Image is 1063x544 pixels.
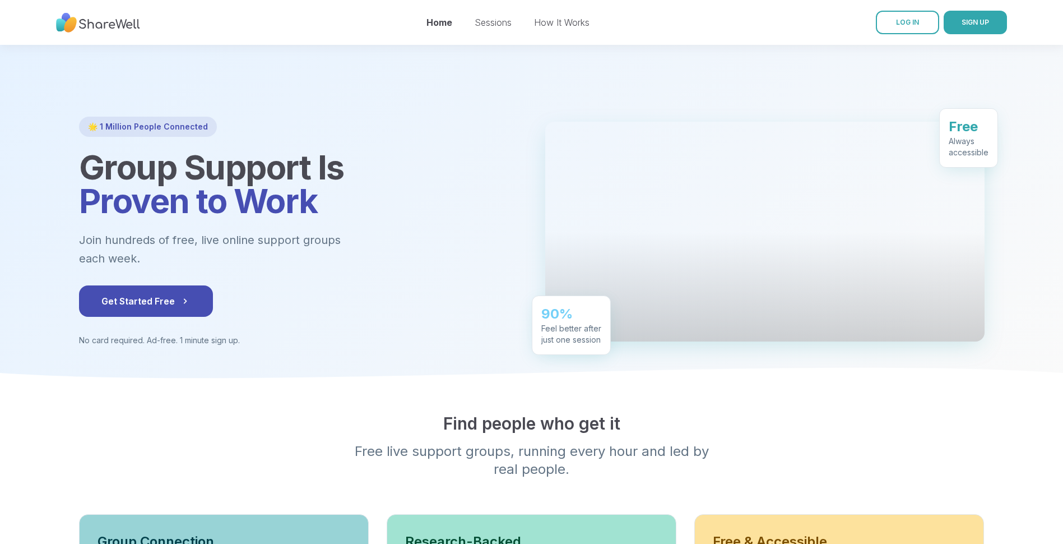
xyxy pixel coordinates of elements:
[962,18,989,26] span: SIGN UP
[79,413,985,434] h2: Find people who get it
[101,294,191,308] span: Get Started Free
[426,17,452,28] a: Home
[79,181,318,221] span: Proven to Work
[896,18,919,26] span: LOG IN
[56,7,140,38] img: ShareWell Nav Logo
[949,135,988,158] div: Always accessible
[541,305,601,322] div: 90%
[944,11,1007,34] button: SIGN UP
[79,117,217,137] div: 🌟 1 Million People Connected
[541,322,601,345] div: Feel better after just one session
[317,442,747,478] p: Free live support groups, running every hour and led by real people.
[79,285,213,317] button: Get Started Free
[475,17,512,28] a: Sessions
[79,150,518,218] h1: Group Support Is
[949,117,988,135] div: Free
[79,231,402,268] p: Join hundreds of free, live online support groups each week.
[79,335,518,346] p: No card required. Ad-free. 1 minute sign up.
[876,11,939,34] a: LOG IN
[534,17,589,28] a: How It Works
